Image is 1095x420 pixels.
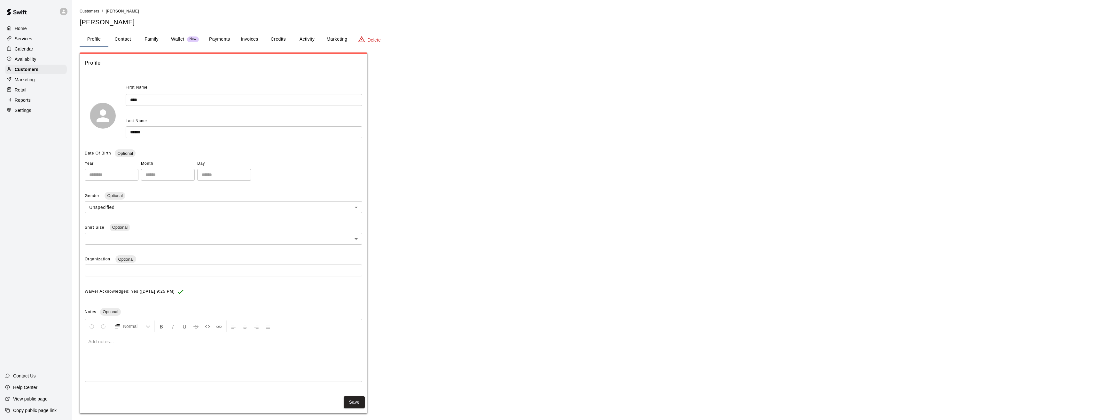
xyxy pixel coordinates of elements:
[344,396,365,408] button: Save
[15,107,31,114] p: Settings
[5,75,67,84] a: Marketing
[80,32,108,47] button: Profile
[141,159,195,169] span: Month
[13,396,48,402] p: View public page
[214,321,224,332] button: Insert Link
[15,76,35,83] p: Marketing
[115,151,135,156] span: Optional
[5,54,67,64] a: Availability
[5,85,67,95] a: Retail
[85,225,106,230] span: Shirt Size
[293,32,321,47] button: Activity
[235,32,264,47] button: Invoices
[80,18,1087,27] h5: [PERSON_NAME]
[85,287,175,297] span: Waiver Acknowledged: Yes ([DATE] 9:25 PM)
[171,36,184,43] p: Wallet
[98,321,109,332] button: Redo
[15,87,27,93] p: Retail
[86,321,97,332] button: Undo
[5,34,67,44] a: Services
[179,321,190,332] button: Format Underline
[105,193,125,198] span: Optional
[262,321,273,332] button: Justify Align
[251,321,262,332] button: Right Align
[168,321,178,332] button: Format Italics
[80,32,1087,47] div: basic tabs example
[15,66,38,73] p: Customers
[228,321,239,332] button: Left Align
[137,32,166,47] button: Family
[368,37,381,43] p: Delete
[15,56,36,62] p: Availability
[85,151,111,155] span: Date Of Birth
[115,257,136,262] span: Optional
[85,201,362,213] div: Unspecified
[13,407,57,414] p: Copy public page link
[15,25,27,32] p: Home
[85,59,362,67] span: Profile
[13,384,37,391] p: Help Center
[85,159,138,169] span: Year
[80,9,99,13] span: Customers
[112,321,153,332] button: Formatting Options
[156,321,167,332] button: Format Bold
[126,83,148,93] span: First Name
[204,32,235,47] button: Payments
[126,119,147,123] span: Last Name
[264,32,293,47] button: Credits
[85,257,112,261] span: Organization
[13,373,36,379] p: Contact Us
[85,194,101,198] span: Gender
[108,32,137,47] button: Contact
[5,95,67,105] a: Reports
[15,36,32,42] p: Services
[191,321,201,332] button: Format Strikethrough
[85,310,96,314] span: Notes
[5,106,67,115] a: Settings
[110,225,130,230] span: Optional
[15,97,31,103] p: Reports
[5,65,67,74] a: Customers
[5,44,67,54] a: Calendar
[102,8,103,14] li: /
[15,46,33,52] p: Calendar
[187,37,199,41] span: New
[80,8,99,13] a: Customers
[202,321,213,332] button: Insert Code
[5,24,67,33] a: Home
[239,321,250,332] button: Center Align
[197,159,251,169] span: Day
[123,323,145,329] span: Normal
[106,9,139,13] span: [PERSON_NAME]
[321,32,352,47] button: Marketing
[80,8,1087,15] nav: breadcrumb
[100,309,121,314] span: Optional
